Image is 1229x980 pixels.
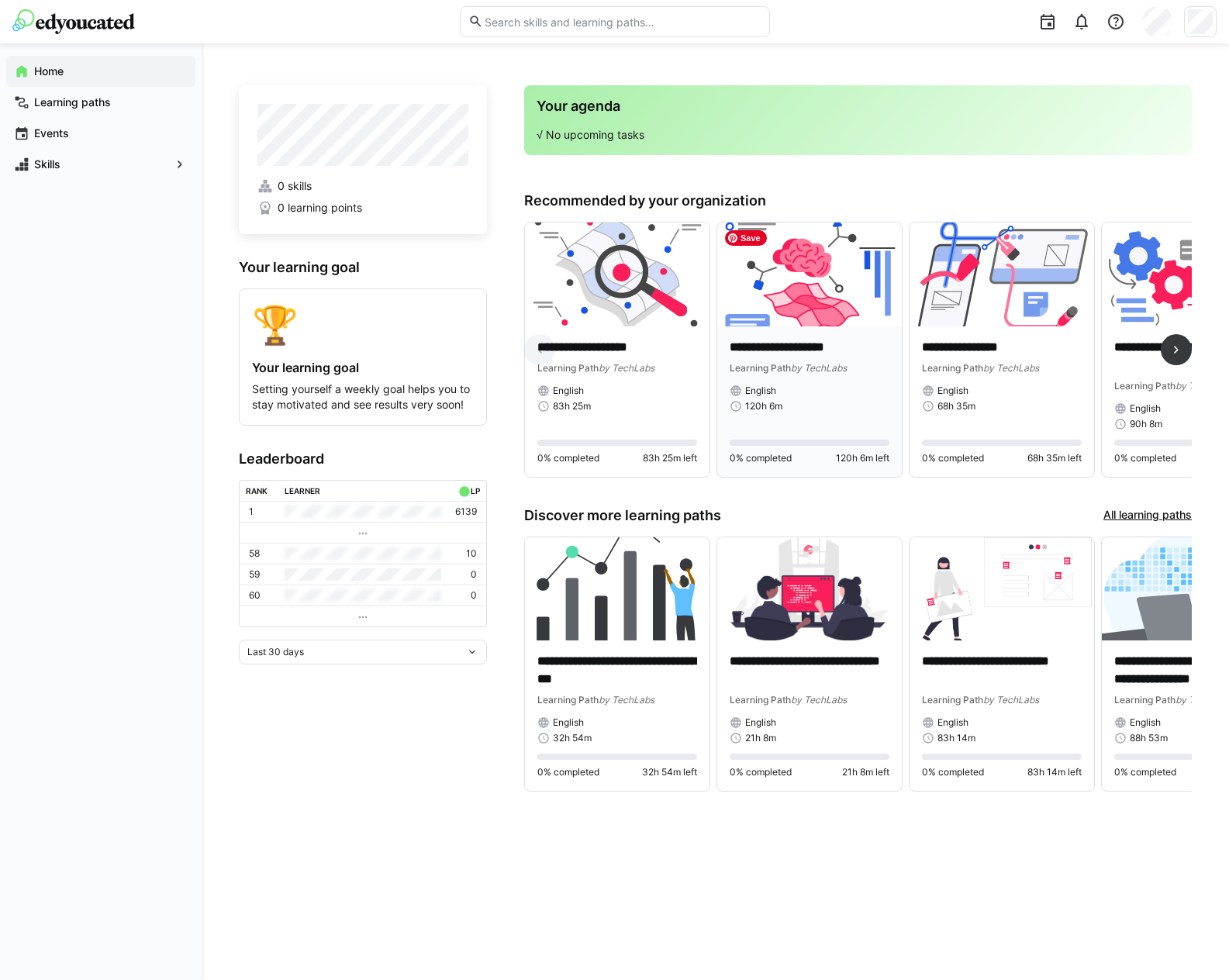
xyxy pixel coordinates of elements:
span: 88h 53m [1130,732,1168,744]
span: English [1130,402,1161,415]
h3: Your agenda [537,98,1179,115]
span: 0% completed [1114,766,1176,778]
div: Rank [246,486,268,495]
span: 0 skills [278,178,312,194]
span: by TechLabs [791,694,847,706]
img: image [910,537,1094,641]
img: image [910,223,1094,326]
span: by TechLabs [599,694,654,706]
span: English [1130,716,1161,729]
p: 0 [471,568,477,581]
span: Learning Path [730,362,791,374]
span: 83h 14m [937,732,975,744]
span: 0% completed [922,766,984,778]
p: 6139 [455,506,477,518]
img: image [525,537,709,641]
span: 68h 35m [937,400,975,412]
span: English [553,716,584,729]
img: image [717,223,902,326]
span: Save [725,230,767,246]
span: 21h 8m [745,732,776,744]
span: Learning Path [537,362,599,374]
span: English [553,385,584,397]
p: √ No upcoming tasks [537,127,1179,143]
span: Learning Path [730,694,791,706]
span: 120h 6m [745,400,782,412]
span: 68h 35m left [1027,452,1082,464]
span: by TechLabs [791,362,847,374]
p: 10 [466,547,477,560]
span: 90h 8m [1130,418,1162,430]
span: 120h 6m left [836,452,889,464]
span: English [937,385,968,397]
span: 32h 54m left [642,766,697,778]
a: 0 skills [257,178,468,194]
span: Last 30 days [247,646,304,658]
span: Learning Path [1114,694,1175,706]
h4: Your learning goal [252,360,474,375]
p: Setting yourself a weekly goal helps you to stay motivated and see results very soon! [252,381,474,412]
img: image [717,537,902,641]
p: 0 [471,589,477,602]
span: 83h 25m left [643,452,697,464]
span: Learning Path [1114,380,1175,392]
span: 0% completed [730,452,792,464]
span: 0% completed [730,766,792,778]
span: 0% completed [922,452,984,464]
h3: Discover more learning paths [524,507,721,524]
span: English [745,385,776,397]
span: 0% completed [1114,452,1176,464]
span: Learning Path [922,694,983,706]
span: 0% completed [537,766,599,778]
span: 32h 54m [553,732,592,744]
span: Learning Path [537,694,599,706]
h3: Recommended by your organization [524,192,1192,209]
p: 59 [249,568,260,581]
h3: Leaderboard [239,450,487,468]
span: 21h 8m left [842,766,889,778]
a: All learning paths [1103,507,1192,524]
span: by TechLabs [983,362,1039,374]
span: 0 learning points [278,200,362,216]
div: Learner [285,486,320,495]
span: 83h 14m left [1027,766,1082,778]
span: English [937,716,968,729]
p: 1 [249,506,254,518]
span: by TechLabs [983,694,1039,706]
input: Search skills and learning paths… [483,15,761,29]
span: English [745,716,776,729]
img: image [525,223,709,326]
p: 58 [249,547,260,560]
div: 🏆 [252,302,474,347]
span: 83h 25m [553,400,591,412]
span: Learning Path [922,362,983,374]
span: by TechLabs [599,362,654,374]
h3: Your learning goal [239,259,487,276]
span: 0% completed [537,452,599,464]
p: 60 [249,589,261,602]
div: LP [471,486,480,495]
